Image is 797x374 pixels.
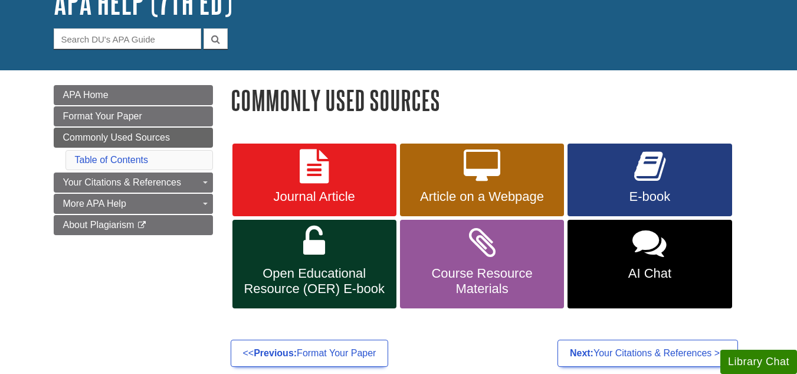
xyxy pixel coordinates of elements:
[54,128,213,148] a: Commonly Used Sources
[570,348,593,358] strong: Next:
[63,220,135,230] span: About Plagiarism
[231,85,744,115] h1: Commonly Used Sources
[54,215,213,235] a: About Plagiarism
[241,189,388,204] span: Journal Article
[568,220,732,308] a: AI Chat
[63,177,181,187] span: Your Citations & References
[409,266,555,297] span: Course Resource Materials
[75,155,149,165] a: Table of Contents
[63,90,109,100] span: APA Home
[568,144,732,217] a: E-book
[63,199,126,209] span: More APA Help
[54,28,201,49] input: Search DU's APA Guide
[409,189,555,204] span: Article on a Webpage
[557,340,738,367] a: Next:Your Citations & References >>
[63,111,142,121] span: Format Your Paper
[63,132,170,142] span: Commonly Used Sources
[254,348,297,358] strong: Previous:
[720,350,797,374] button: Library Chat
[400,220,564,308] a: Course Resource Materials
[54,194,213,214] a: More APA Help
[54,85,213,235] div: Guide Page Menu
[54,85,213,105] a: APA Home
[576,189,723,204] span: E-book
[232,220,396,308] a: Open Educational Resource (OER) E-book
[54,173,213,193] a: Your Citations & References
[232,144,396,217] a: Journal Article
[400,144,564,217] a: Article on a Webpage
[241,266,388,297] span: Open Educational Resource (OER) E-book
[231,340,389,367] a: <<Previous:Format Your Paper
[576,266,723,281] span: AI Chat
[54,106,213,126] a: Format Your Paper
[137,222,147,229] i: This link opens in a new window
